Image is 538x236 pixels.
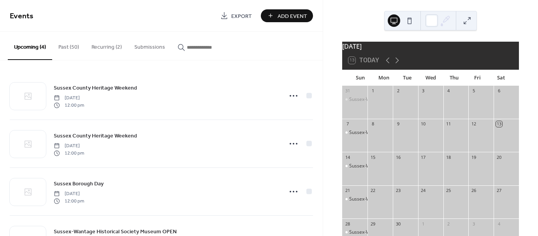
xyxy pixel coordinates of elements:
div: 8 [370,121,376,127]
span: Add Event [278,12,307,20]
div: 22 [370,188,376,194]
div: Thu [442,70,466,86]
button: Add Event [261,9,313,22]
div: 4 [496,221,502,227]
div: 14 [345,154,350,160]
div: 1 [420,221,426,227]
span: 12:00 pm [54,102,84,109]
div: 4 [446,88,452,94]
div: Sussex-Wantage Historical Society Museum OPEN [349,229,458,236]
div: Sussex-Wantage Historical Society Museum OPEN [342,229,367,236]
div: 6 [496,88,502,94]
div: 29 [370,221,376,227]
div: 3 [471,221,476,227]
button: Recurring (2) [85,32,128,59]
div: 1 [370,88,376,94]
button: Past (50) [52,32,85,59]
div: 3 [420,88,426,94]
span: Sussex County Heritage Weekend [54,132,137,140]
span: [DATE] [54,143,84,150]
a: Sussex-Wantage Historical Society Museum OPEN [54,227,177,236]
div: 23 [395,188,401,194]
div: 21 [345,188,350,194]
div: 19 [471,154,476,160]
div: 13 [496,121,502,127]
div: Sussex-Wantage Historical Society Museum OPEN [349,129,458,136]
div: 24 [420,188,426,194]
button: Upcoming (4) [8,32,52,60]
span: Sussex Borough Day [54,180,104,188]
div: Sussex-Wantage Historical Society Museum OPEN [342,129,367,136]
div: 5 [471,88,476,94]
div: Sussex-Wantage Historical Society Museum OPEN [349,196,458,203]
a: Sussex Borough Day [54,179,104,188]
div: 18 [446,154,452,160]
button: Submissions [128,32,171,59]
span: Sussex County Heritage Weekend [54,84,137,92]
div: 7 [345,121,350,127]
div: 2 [446,221,452,227]
div: Mon [372,70,395,86]
div: Sussex-Wantage Historical Society Museum Open [349,96,457,103]
div: 17 [420,154,426,160]
div: 10 [420,121,426,127]
span: 12:00 pm [54,197,84,204]
div: Fri [466,70,489,86]
div: Sun [348,70,372,86]
div: 16 [395,154,401,160]
span: [DATE] [54,95,84,102]
div: 11 [446,121,452,127]
span: [DATE] [54,190,84,197]
div: 15 [370,154,376,160]
span: Sussex-Wantage Historical Society Museum OPEN [54,228,177,236]
div: 30 [395,221,401,227]
span: 12:00 pm [54,150,84,157]
span: Export [231,12,252,20]
div: Sat [489,70,513,86]
span: Events [10,9,33,24]
div: Sussex-Wantage Historical Society Museum OPEN [349,163,458,169]
div: Wed [419,70,442,86]
div: 27 [496,188,502,194]
div: Sussex-Wantage Historical Society Museum OPEN [342,196,367,203]
div: 31 [345,88,350,94]
div: 28 [345,221,350,227]
div: 20 [496,154,502,160]
a: Sussex County Heritage Weekend [54,131,137,140]
a: Sussex County Heritage Weekend [54,83,137,92]
div: 2 [395,88,401,94]
div: 26 [471,188,476,194]
a: Export [214,9,258,22]
div: 12 [471,121,476,127]
div: [DATE] [342,42,519,51]
div: Sussex-Wantage Historical Society Museum OPEN [342,163,367,169]
div: Sussex-Wantage Historical Society Museum Open [342,96,367,103]
div: Tue [396,70,419,86]
div: 9 [395,121,401,127]
div: 25 [446,188,452,194]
